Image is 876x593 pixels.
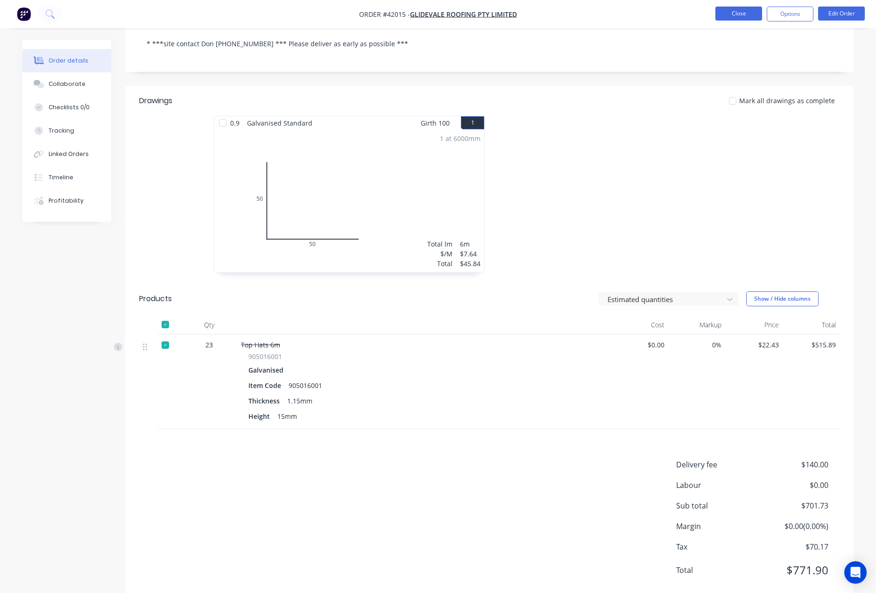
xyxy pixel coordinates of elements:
[139,95,172,106] div: Drawings
[49,56,88,65] div: Order details
[22,72,111,96] button: Collaborate
[49,150,89,158] div: Linked Orders
[49,103,90,112] div: Checklists 0/0
[460,249,480,259] div: $7.64
[672,340,722,350] span: 0%
[243,116,316,130] span: Galvanised Standard
[283,394,316,408] div: 1.15mm
[248,409,274,423] div: Height
[421,116,450,130] span: Girth 100
[22,96,111,119] button: Checklists 0/0
[427,249,452,259] div: $/M
[22,166,111,189] button: Timeline
[427,239,452,249] div: Total lm
[729,340,779,350] span: $22.43
[49,197,84,205] div: Profitability
[241,340,280,349] span: Top Hats 6m
[668,316,726,334] div: Markup
[22,49,111,72] button: Order details
[676,521,759,532] span: Margin
[460,259,480,268] div: $45.84
[783,316,840,334] div: Total
[274,409,301,423] div: 15mm
[22,189,111,212] button: Profitability
[205,340,213,350] span: 23
[248,363,287,377] div: Galvanised
[746,291,819,306] button: Show / Hide columns
[725,316,783,334] div: Price
[49,173,73,182] div: Timeline
[49,127,74,135] div: Tracking
[461,116,484,129] button: 1
[285,379,326,392] div: 905016001
[248,394,283,408] div: Thickness
[739,96,835,106] span: Mark all drawings as complete
[248,352,282,361] span: 905016001
[181,316,237,334] div: Qty
[759,500,828,511] span: $701.73
[615,340,664,350] span: $0.00
[676,541,759,552] span: Tax
[139,293,172,304] div: Products
[759,562,828,579] span: $771.90
[759,480,828,491] span: $0.00
[676,565,759,576] span: Total
[676,480,759,491] span: Labour
[611,316,668,334] div: Cost
[226,116,243,130] span: 0.9
[759,541,828,552] span: $70.17
[410,10,517,19] a: Glidevale Roofing Pty Limited
[715,7,762,21] button: Close
[460,239,480,249] div: 6m
[759,521,828,532] span: $0.00 ( 0.00 %)
[214,130,484,272] div: 050501 at 6000mmTotal lm$/MTotal6m$7.64$45.84
[49,80,85,88] div: Collaborate
[440,134,480,143] div: 1 at 6000mm
[359,10,410,19] span: Order #42015 -
[248,379,285,392] div: Item Code
[139,29,840,58] div: * ***site contact Don [PHONE_NUMBER] *** Please deliver as early as possible ***
[786,340,836,350] span: $515.89
[17,7,31,21] img: Factory
[767,7,813,21] button: Options
[22,119,111,142] button: Tracking
[676,459,759,470] span: Delivery fee
[676,500,759,511] span: Sub total
[844,561,867,584] div: Open Intercom Messenger
[818,7,865,21] button: Edit Order
[427,259,452,268] div: Total
[759,459,828,470] span: $140.00
[22,142,111,166] button: Linked Orders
